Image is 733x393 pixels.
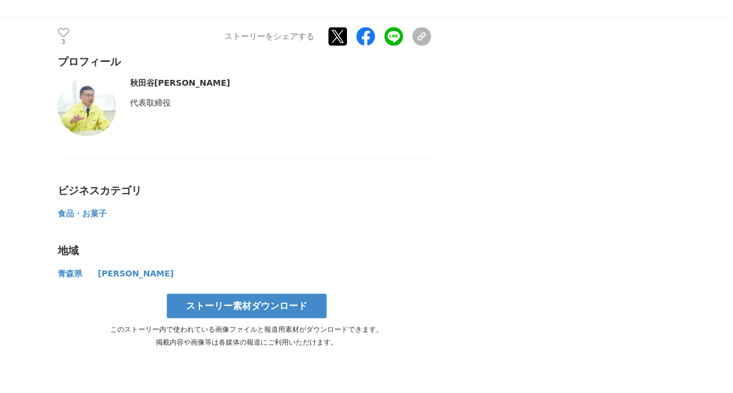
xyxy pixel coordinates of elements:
div: 秋⽥⾕[PERSON_NAME] [130,78,431,89]
span: 青森県 [58,269,82,278]
span: 食品・お菓子 [58,209,107,218]
div: 地域 [58,244,431,258]
div: プロフィール [58,55,431,69]
a: 青森県 [58,271,84,278]
p: ストーリーをシェアする [225,31,314,42]
div: ビジネスカテゴリ [58,184,431,198]
span: 代表取締役 [130,98,171,107]
a: ストーリー素材ダウンロード [167,294,327,318]
p: 3 [58,39,69,45]
p: このストーリー内で使われている画像ファイルと報道用素材がダウンロードできます。 掲載内容や画像等は各媒体の報道にご利用いただけます。 [58,323,436,349]
a: 食品・お菓子 [58,211,107,217]
img: thumbnail_cbf8ed80-4af9-11ef-a3a1-e10c3fe7c555.jpg [58,78,116,136]
span: [PERSON_NAME] [98,269,174,278]
a: [PERSON_NAME] [98,271,174,278]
